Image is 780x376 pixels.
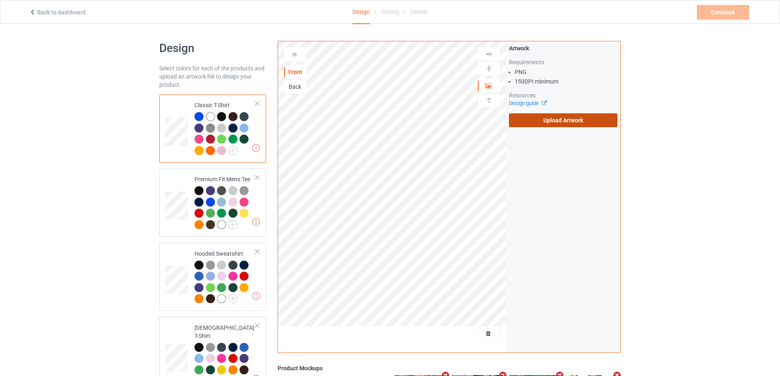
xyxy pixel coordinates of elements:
[159,243,266,311] div: Hooded Sweatshirt
[159,95,266,163] div: Classic T-Shirt
[228,294,237,303] img: svg+xml;base64,PD94bWwgdmVyc2lvbj0iMS4wIiBlbmNvZGluZz0iVVRGLTgiPz4KPHN2ZyB3aWR0aD0iMjJweCIgaGVpZ2...
[485,65,493,72] img: svg%3E%0A
[515,68,617,76] li: PNG
[240,186,249,195] img: heather_texture.png
[159,169,266,237] div: Premium Fit Mens Tee
[228,220,237,229] img: svg+xml;base64,PD94bWwgdmVyc2lvbj0iMS4wIiBlbmNvZGluZz0iVVRGLTgiPz4KPHN2ZyB3aWR0aD0iMjJweCIgaGVpZ2...
[29,9,86,16] a: Back to dashboard
[353,0,370,24] div: Design
[252,144,260,152] img: exclamation icon
[159,41,266,56] h1: Design
[194,101,255,154] div: Classic T-Shirt
[381,0,399,23] div: Pricing
[206,124,215,133] img: heather_texture.png
[485,50,493,58] img: svg%3E%0A
[515,77,617,86] li: 150 DPI minimum
[509,58,617,66] div: Requirements
[284,83,306,91] div: Back
[485,97,493,104] img: svg%3E%0A
[509,44,617,52] div: Artwork
[509,113,617,127] label: Upload Artwork
[284,68,306,76] div: Front
[194,175,255,228] div: Premium Fit Mens Tee
[159,64,266,89] div: Select colors for each of the products and upload an artwork file to design your product.
[252,292,260,300] img: exclamation icon
[278,364,621,372] div: Product Mockups
[252,218,260,226] img: exclamation icon
[509,100,546,106] a: Design guide
[509,91,617,99] div: Resources
[194,250,255,303] div: Hooded Sweatshirt
[228,146,237,155] img: svg+xml;base64,PD94bWwgdmVyc2lvbj0iMS4wIiBlbmNvZGluZz0iVVRGLTgiPz4KPHN2ZyB3aWR0aD0iMjJweCIgaGVpZ2...
[410,0,427,23] div: Details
